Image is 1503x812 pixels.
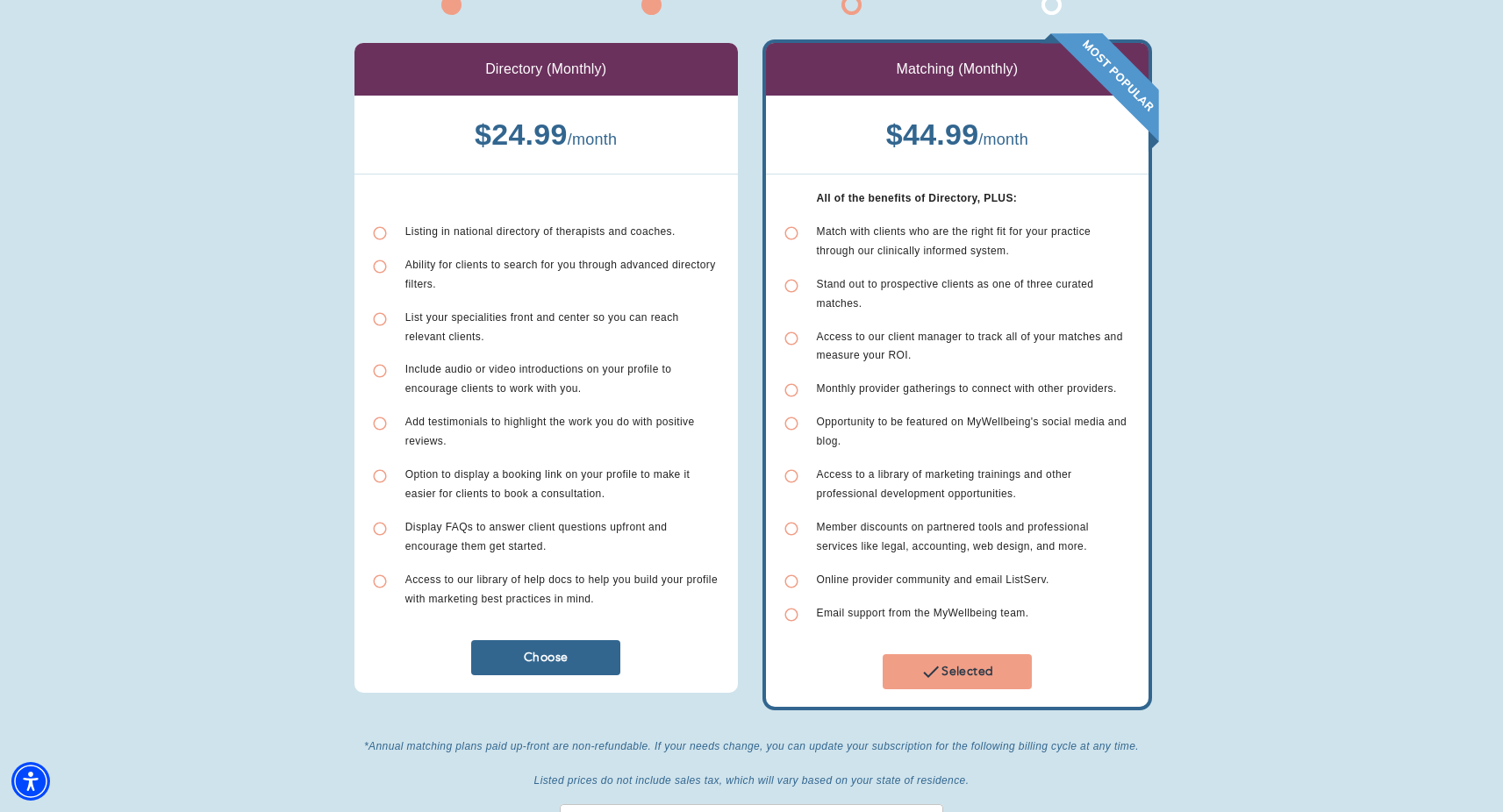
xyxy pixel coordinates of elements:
[817,468,1072,500] span: Access to a library of marketing trainings and other professional development opportunities.
[817,225,1091,257] span: Match with clients who are the right fit for your practice through our clinically informed system.
[568,131,618,148] span: / month
[11,762,50,801] div: Accessibility Menu
[485,59,606,80] p: Directory (Monthly)
[405,311,679,343] span: List your specialities front and center so you can reach relevant clients.
[886,118,979,151] b: $ 44.99
[1041,33,1159,152] img: banner
[405,468,690,500] span: Option to display a booking link on your profile to make it easier for clients to book a consulta...
[405,363,672,395] span: Include audio or video introductions on your profile to encourage clients to work with you.
[817,521,1089,552] span: Member discounts on partnered tools and professional services like legal, accounting, web design,...
[896,59,1018,80] p: Matching (Monthly)
[405,416,695,447] span: Add testimonials to highlight the work you do with positive reviews.
[890,661,1025,682] span: Selected
[817,573,1049,586] span: Online provider community and email ListServ.
[817,382,1117,395] span: Monthly provider gatherings to connect with other providers.
[478,649,613,666] span: Choose
[364,740,1139,787] i: *Annual matching plans paid up-front are non-refundable. If your needs change, you can update you...
[817,331,1123,362] span: Access to our client manager to track all of your matches and measure your ROI.
[978,131,1028,148] span: / month
[817,416,1127,447] span: Opportunity to be featured on MyWellbeing's social media and blog.
[475,118,568,151] b: $ 24.99
[405,225,676,238] span: Listing in national directory of therapists and coaches.
[883,654,1032,689] button: Selected
[405,573,718,605] span: Access to our library of help docs to help you build your profile with marketing best practices i...
[817,278,1094,310] span: Stand out to prospective clients as one of three curated matches.
[817,192,1018,204] b: All of the benefits of Directory, PLUS:
[405,259,716,290] span: Ability for clients to search for you through advanced directory filters.
[817,607,1029,619] span: Email support from the MyWellbeing team.
[471,640,620,675] button: Choose
[405,521,668,552] span: Display FAQs to answer client questions upfront and encourage them get started.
